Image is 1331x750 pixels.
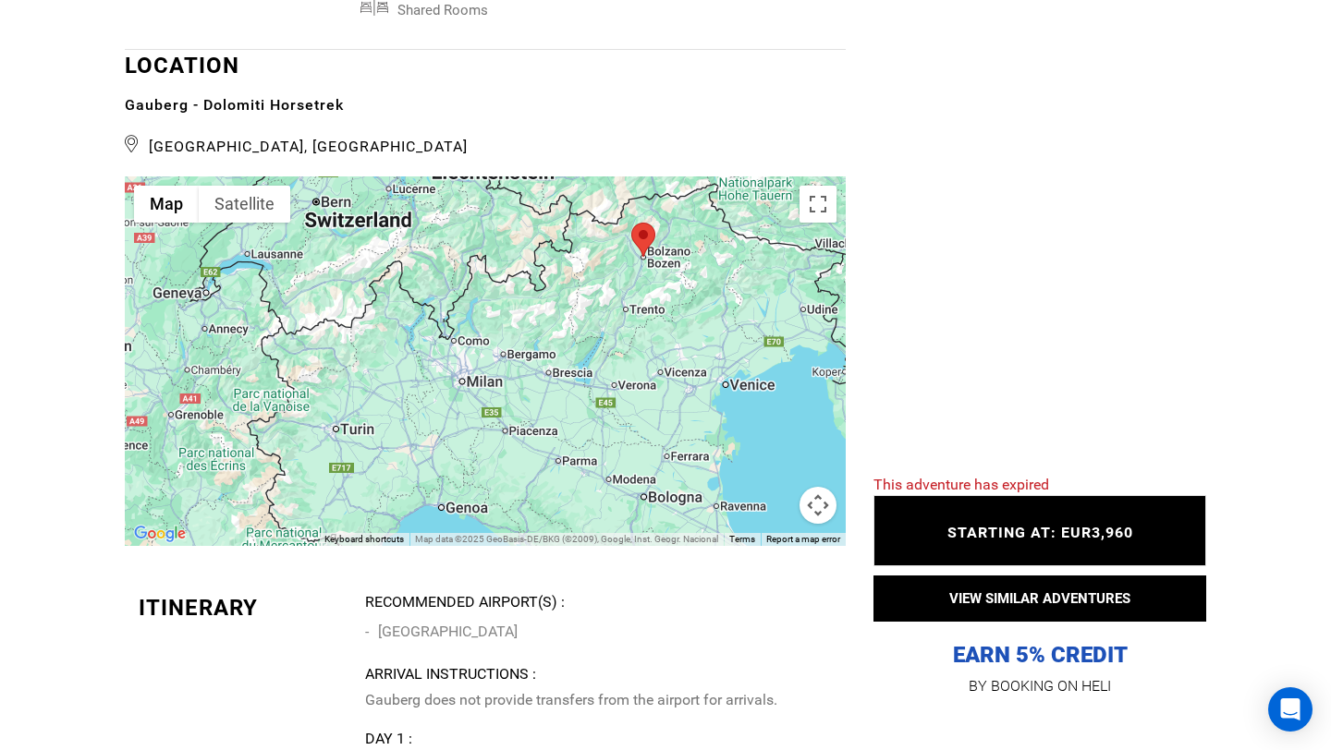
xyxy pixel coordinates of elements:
p: BY BOOKING ON HELI [873,673,1206,699]
a: Open this area in Google Maps (opens a new window) [129,522,190,546]
div: Itinerary [139,592,351,623]
span: [GEOGRAPHIC_DATA], [GEOGRAPHIC_DATA] [125,130,846,158]
button: Keyboard shortcuts [324,533,404,546]
span: STARTING AT: EUR3,960 [947,525,1133,542]
p: Gauberg does not provide transfers from the airport for arrivals. [365,690,832,711]
div: LOCATION [125,50,846,158]
div: Recommended Airport(s) : [365,592,832,613]
div: Day 1 : [365,729,832,750]
img: Google [129,522,190,546]
button: Map camera controls [800,487,836,524]
button: Toggle fullscreen view [800,186,836,223]
button: VIEW SIMILAR ADVENTURES [873,575,1206,622]
li: [GEOGRAPHIC_DATA] [365,618,832,646]
a: Terms (opens in new tab) [729,534,755,544]
a: Report a map error [766,534,840,544]
button: Show street map [134,186,199,223]
button: Show satellite imagery [199,186,290,223]
span: Map data ©2025 GeoBasis-DE/BKG (©2009), Google, Inst. Geogr. Nacional [415,534,718,544]
div: Arrival Instructions : [365,664,832,685]
div: Open Intercom Messenger [1268,687,1313,732]
span: This adventure has expired [873,476,1049,493]
b: Gauberg - Dolomiti Horsetrek [125,96,344,114]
